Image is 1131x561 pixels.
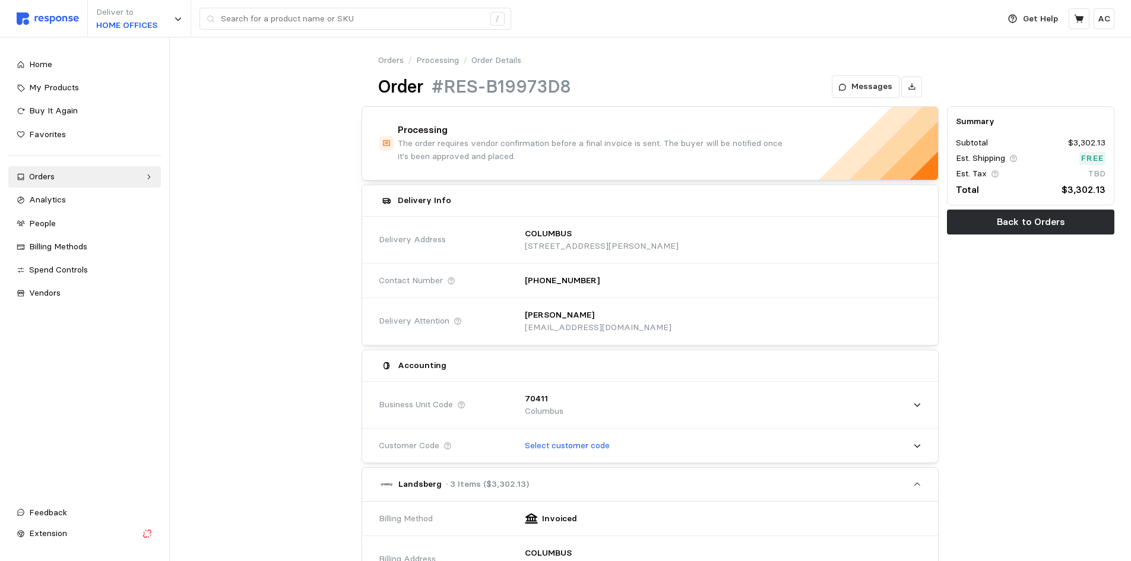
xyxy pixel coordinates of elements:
p: [PERSON_NAME] [525,309,594,322]
p: $3,302.13 [1068,137,1105,150]
span: Customer Code [379,439,439,452]
span: Delivery Attention [379,315,449,328]
div: / [490,12,505,26]
button: Messages [832,75,899,98]
a: Billing Methods [8,236,161,258]
span: My Products [29,82,79,93]
p: Order Details [471,54,521,67]
div: Orders [29,170,140,183]
p: Free [1081,152,1104,165]
p: Total [956,182,979,197]
p: · 3 Items ($3,302.13) [446,478,529,491]
a: Vendors [8,283,161,304]
h1: Order [378,75,423,99]
span: Home [29,59,52,69]
p: Est. Shipping [956,152,1005,165]
span: Billing Method [379,512,433,525]
p: $3,302.13 [1062,182,1105,197]
p: The order requires vendor confirmation before a final invoice is sent. The buyer will be notified... [398,137,786,163]
span: Delivery Address [379,233,446,246]
span: Analytics [29,194,66,205]
h5: Accounting [398,359,446,372]
p: AC [1098,12,1110,26]
p: Messages [851,80,892,93]
p: Est. Tax [956,167,987,180]
button: Feedback [8,502,161,524]
a: People [8,213,161,234]
a: My Products [8,77,161,99]
p: / [463,54,467,67]
p: [EMAIL_ADDRESS][DOMAIN_NAME] [525,321,671,334]
a: Orders [8,166,161,188]
a: Spend Controls [8,259,161,281]
input: Search for a product name or SKU [221,8,484,30]
span: Vendors [29,287,61,298]
span: Billing Methods [29,241,87,252]
a: Processing [416,54,459,67]
a: Home [8,54,161,75]
a: Orders [378,54,404,67]
p: Select customer code [525,439,610,452]
span: Business Unit Code [379,398,453,411]
h4: Processing [398,123,448,137]
span: Spend Controls [29,264,88,275]
span: Favorites [29,129,66,140]
h5: Delivery Info [398,194,451,207]
img: svg%3e [17,12,79,25]
button: AC [1094,8,1114,29]
p: Columbus [525,405,563,418]
h1: #RES-B19973D8 [432,75,571,99]
a: Analytics [8,189,161,211]
button: Get Help [1001,8,1065,30]
a: Buy It Again [8,100,161,122]
p: Invoiced [542,512,577,525]
p: 70411 [525,392,548,405]
p: TBD [1088,167,1105,180]
button: Landsberg· 3 Items ($3,302.13) [362,468,938,501]
p: Subtotal [956,137,988,150]
span: Buy It Again [29,105,78,116]
p: Deliver to [96,6,157,19]
a: Favorites [8,124,161,145]
p: [PHONE_NUMBER] [525,274,600,287]
span: People [29,218,56,229]
p: COLUMBUS [525,227,572,240]
p: COLUMBUS [525,547,572,560]
span: Extension [29,528,67,538]
h5: Summary [956,115,1105,128]
p: Get Help [1023,12,1058,26]
span: Feedback [29,507,67,518]
p: [STREET_ADDRESS][PERSON_NAME] [525,240,679,253]
span: Contact Number [379,274,443,287]
p: Back to Orders [997,214,1065,229]
p: / [408,54,412,67]
p: Landsberg [398,478,442,491]
button: Back to Orders [947,210,1114,234]
p: HOME OFFICES [96,19,157,32]
button: Extension [8,523,161,544]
